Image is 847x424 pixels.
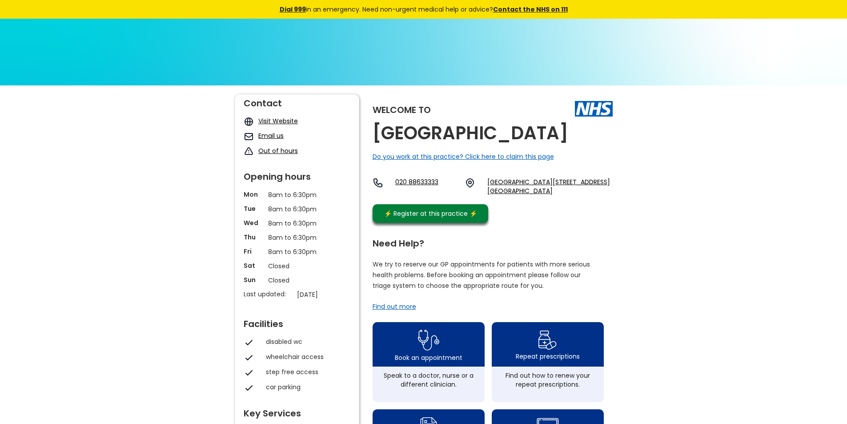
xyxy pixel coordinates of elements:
[373,204,488,223] a: ⚡️ Register at this practice ⚡️
[268,247,326,257] p: 8am to 6:30pm
[373,178,383,188] img: telephone icon
[373,152,554,161] a: Do you work at this practice? Click here to claim this page
[395,178,458,195] a: 020 88633333
[268,261,326,271] p: Closed
[268,218,326,228] p: 8am to 6:30pm
[373,123,568,143] h2: [GEOGRAPHIC_DATA]
[244,146,254,157] img: exclamation icon
[266,352,346,361] div: wheelchair access
[373,105,431,114] div: Welcome to
[266,367,346,376] div: step free access
[380,209,482,218] div: ⚡️ Register at this practice ⚡️
[268,275,326,285] p: Closed
[516,352,580,361] div: Repeat prescriptions
[219,4,628,14] div: in an emergency. Need non-urgent medical help or advice?
[244,204,264,213] p: Tue
[496,371,599,389] div: Find out how to renew your repeat prescriptions.
[244,131,254,141] img: mail icon
[373,322,485,402] a: book appointment icon Book an appointmentSpeak to a doctor, nurse or a different clinician.
[487,178,612,195] a: [GEOGRAPHIC_DATA][STREET_ADDRESS][GEOGRAPHIC_DATA]
[268,233,326,242] p: 8am to 6:30pm
[244,290,293,299] p: Last updated:
[258,146,298,155] a: Out of hours
[395,353,462,362] div: Book an appointment
[244,404,350,418] div: Key Services
[244,315,350,328] div: Facilities
[244,233,264,242] p: Thu
[297,290,355,299] p: [DATE]
[575,101,613,116] img: The NHS logo
[492,322,604,402] a: repeat prescription iconRepeat prescriptionsFind out how to renew your repeat prescriptions.
[377,371,480,389] div: Speak to a doctor, nurse or a different clinician.
[266,383,346,392] div: car parking
[258,131,284,140] a: Email us
[418,327,439,353] img: book appointment icon
[244,261,264,270] p: Sat
[244,190,264,199] p: Mon
[258,117,298,125] a: Visit Website
[465,178,475,188] img: practice location icon
[538,328,557,352] img: repeat prescription icon
[373,259,590,291] p: We try to reserve our GP appointments for patients with more serious health problems. Before book...
[280,5,306,14] a: Dial 999
[244,247,264,256] p: Fri
[373,302,416,311] a: Find out more
[244,275,264,284] p: Sun
[268,190,326,200] p: 8am to 6:30pm
[493,5,568,14] a: Contact the NHS on 111
[244,218,264,227] p: Wed
[244,117,254,127] img: globe icon
[266,337,346,346] div: disabled wc
[244,168,350,181] div: Opening hours
[244,94,350,108] div: Contact
[268,204,326,214] p: 8am to 6:30pm
[373,234,604,248] div: Need Help?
